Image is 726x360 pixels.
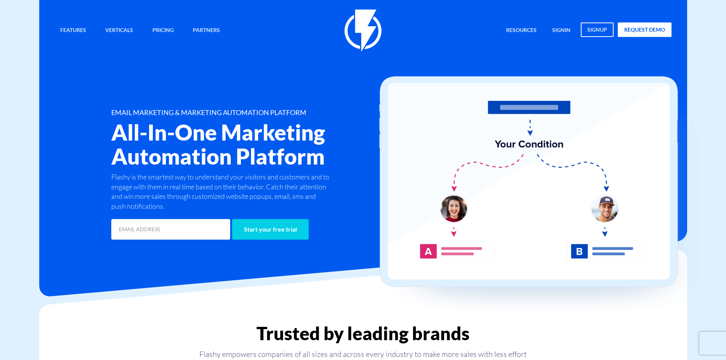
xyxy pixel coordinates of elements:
p: Flashy is the smartest way to understand your visitors and customers and to engage with them in r... [111,172,332,211]
a: request demo [618,22,672,37]
h1: EMAIL MARKETING & MARKETING AUTOMATION PLATFORM [111,109,409,117]
a: Features [54,22,92,39]
h2: Trusted by leading brands [39,323,687,343]
input: Start your free trial [232,219,309,240]
p: Flashy empowers companies of all sizes and across every industry to make more sales with less effort [39,349,687,360]
a: Pricing [147,22,179,39]
input: EMAIL ADDRESS [111,219,230,240]
a: signin [547,22,576,39]
a: Verticals [99,22,139,39]
a: Resources [500,22,542,39]
a: signup [581,22,614,37]
a: Partners [187,22,226,39]
h2: All-In-One Marketing Automation Platform [111,120,409,168]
